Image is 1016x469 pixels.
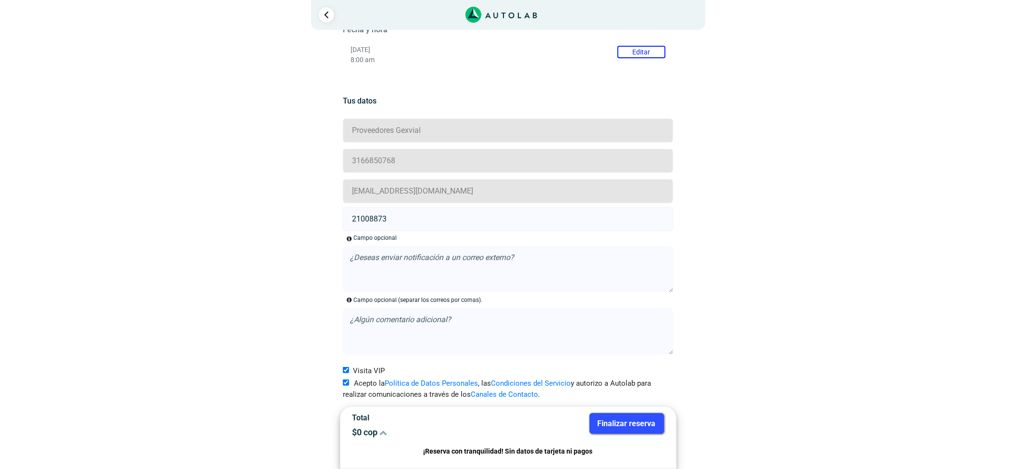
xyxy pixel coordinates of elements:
[343,25,673,34] h5: Fecha y hora
[385,379,478,388] a: Política de Datos Personales
[343,179,673,203] input: Correo electrónico
[351,46,665,54] p: [DATE]
[491,379,571,388] a: Condiciones del Servicio
[471,390,538,399] a: Canales de Contacto
[353,296,482,304] p: Campo opcional (separar los correos por comas).
[343,367,349,373] input: Visita VIP
[353,234,397,242] div: Campo opcional
[352,427,501,437] p: $ 0 cop
[351,56,665,64] p: 8:00 am
[343,118,673,143] input: Nombre y apellido
[343,378,673,400] label: Acepto la , las y autorizo a Autolab para realizar comunicaciones a través de los .
[343,365,385,377] label: Visita VIP
[343,149,673,173] input: Celular
[590,413,664,434] button: Finalizar reserva
[465,10,537,19] a: Link al sitio de autolab
[343,207,673,231] input: Radicado
[343,379,349,386] input: Acepto laPolítica de Datos Personales, lasCondiciones del Servicioy autorizo a Autolab para reali...
[343,96,673,105] h5: Tus datos
[319,7,334,23] a: Ir al paso anterior
[352,413,501,422] p: Total
[352,446,664,457] p: ¡Reserva con tranquilidad! Sin datos de tarjeta ni pagos
[617,46,665,58] button: Editar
